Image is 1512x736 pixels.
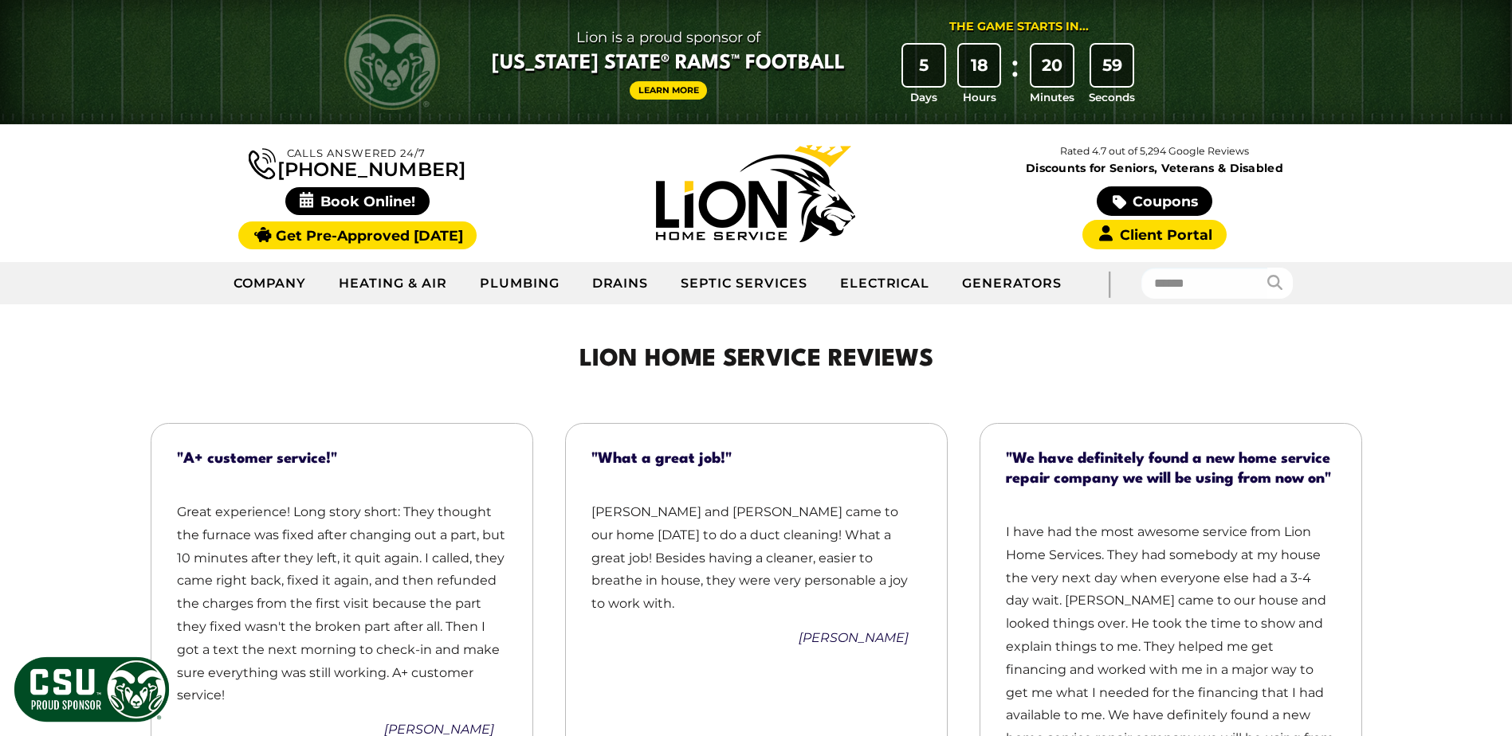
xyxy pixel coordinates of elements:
span: Hours [963,89,996,105]
div: | [1078,262,1141,304]
a: Learn More [630,81,708,100]
a: Company [218,264,324,303]
span: Book Online! [285,187,430,215]
span: [US_STATE] State® Rams™ Football [492,50,845,77]
img: Lion Home Service [656,145,855,242]
h4: "We have definitely found a new home service repair company we will be using from now on" [1006,449,1336,489]
div: 18 [959,45,1000,86]
a: Coupons [1097,186,1212,216]
div: 20 [1031,45,1073,86]
h1: Lion Home Service Reviews [291,343,1222,378]
div: The Game Starts in... [949,18,1089,36]
a: Generators [946,264,1078,303]
a: Plumbing [464,264,576,303]
p: Great experience! Long story short: They thought the furnace was fixed after changing out a part,... [177,501,507,707]
span: Days [910,89,937,105]
div: [PERSON_NAME] [591,628,921,648]
p: Rated 4.7 out of 5,294 Google Reviews [955,143,1353,160]
div: 5 [903,45,945,86]
img: CSU Sponsor Badge [12,655,171,724]
h4: "A+ customer service!" [177,449,507,469]
span: Seconds [1089,89,1135,105]
a: Get Pre-Approved [DATE] [238,221,477,249]
p: [PERSON_NAME] and [PERSON_NAME] came to our home [DATE] to do a duct cleaning! What a great job! ... [591,501,921,616]
a: Heating & Air [323,264,463,303]
img: CSU Rams logo [344,14,440,110]
span: Discounts for Seniors, Veterans & Disabled [959,162,1351,174]
a: Drains [576,264,666,303]
span: Lion is a proud sponsor of [492,25,845,50]
div: 59 [1091,45,1133,86]
a: Electrical [824,264,947,303]
a: Septic Services [665,264,823,303]
a: Client Portal [1082,220,1226,249]
a: [PHONE_NUMBER] [249,145,465,179]
div: : [1007,45,1023,106]
h4: "What a great job!" [591,449,921,469]
span: Minutes [1030,89,1074,105]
